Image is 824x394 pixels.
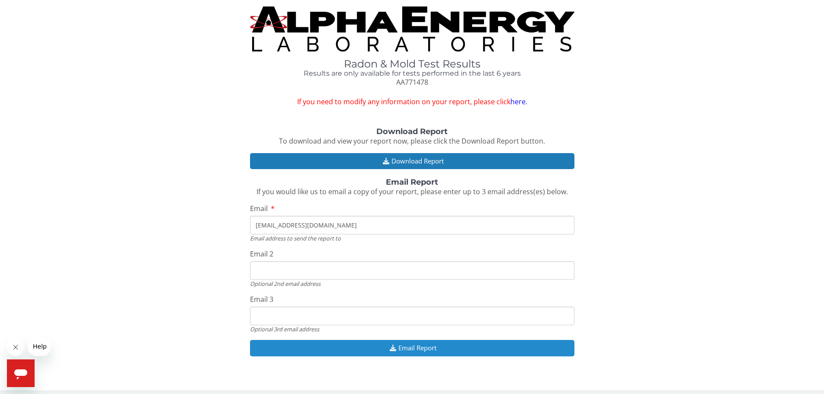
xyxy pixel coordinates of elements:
[250,325,574,333] div: Optional 3rd email address
[7,339,24,356] iframe: Close message
[250,249,273,259] span: Email 2
[250,58,574,70] h1: Radon & Mold Test Results
[250,280,574,288] div: Optional 2nd email address
[510,97,527,106] a: here.
[250,340,574,356] button: Email Report
[256,187,568,196] span: If you would like us to email a copy of your report, please enter up to 3 email address(es) below.
[250,153,574,169] button: Download Report
[28,337,51,356] iframe: Message from company
[396,77,428,87] span: AA771478
[376,127,448,136] strong: Download Report
[279,136,545,146] span: To download and view your report now, please click the Download Report button.
[7,359,35,387] iframe: Button to launch messaging window
[250,70,574,77] h4: Results are only available for tests performed in the last 6 years
[386,177,438,187] strong: Email Report
[250,234,574,242] div: Email address to send the report to
[250,97,574,107] span: If you need to modify any information on your report, please click
[250,295,273,304] span: Email 3
[250,6,574,51] img: TightCrop.jpg
[250,204,268,213] span: Email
